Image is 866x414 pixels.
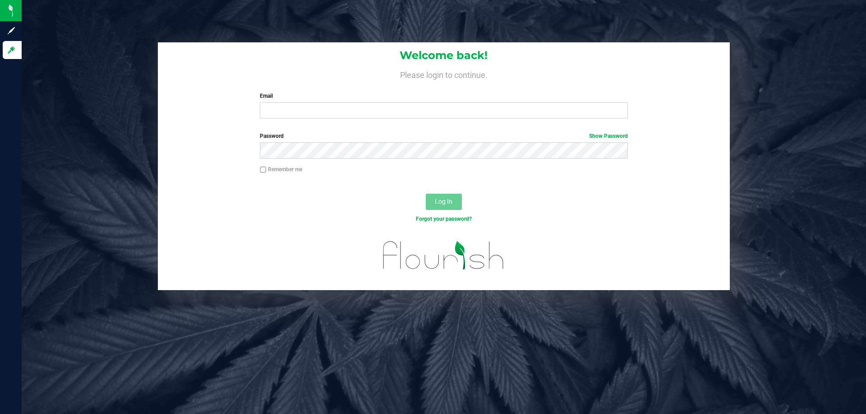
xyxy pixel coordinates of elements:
[158,68,730,79] h4: Please login to continue.
[435,198,452,205] span: Log In
[426,194,462,210] button: Log In
[372,232,515,278] img: flourish_logo.svg
[260,167,266,173] input: Remember me
[158,50,730,61] h1: Welcome back!
[7,45,16,55] inline-svg: Log in
[7,26,16,35] inline-svg: Sign up
[260,92,627,100] label: Email
[260,133,284,139] span: Password
[260,165,302,173] label: Remember me
[416,216,472,222] a: Forgot your password?
[589,133,628,139] a: Show Password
